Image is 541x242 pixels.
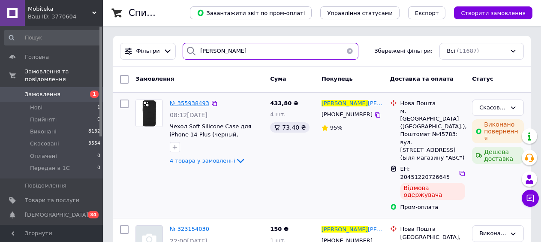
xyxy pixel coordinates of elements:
a: Фото товару [135,100,163,127]
div: Нова Пошта [400,225,466,233]
img: Фото товару [136,100,162,127]
span: Покупець [322,76,353,82]
span: [DEMOGRAPHIC_DATA] [25,211,88,219]
div: Дешева доставка [472,147,524,164]
span: Товари та послуги [25,197,79,204]
span: 433,80 ₴ [270,100,298,106]
div: Скасовано [479,103,506,112]
span: Виконані [30,128,57,136]
span: ЕН: 20451220726645 [400,166,450,180]
span: 95% [330,124,343,131]
span: Замовлення [25,91,60,98]
span: Всі [447,47,455,55]
div: Виконано повернення [472,119,524,143]
span: Доставка та оплата [390,76,454,82]
button: Чат з покупцем [522,190,539,207]
span: Передан в 1С [30,164,70,172]
span: 8132 [88,128,100,136]
span: Фільтри [136,47,160,55]
span: Mobiteka [28,5,92,13]
input: Пошук за номером замовлення, ПІБ покупця, номером телефону, Email, номером накладної [183,43,358,60]
span: (11687) [457,48,479,54]
button: Очистить [341,43,358,60]
span: Створити замовлення [461,10,526,16]
span: 150 ₴ [270,226,289,232]
span: Управління статусами [327,10,393,16]
span: Збережені фільтри: [374,47,433,55]
span: [PERSON_NAME] [322,100,368,106]
span: 0 [97,164,100,172]
a: Створити замовлення [445,9,532,16]
span: Головна [25,53,49,61]
input: Пошук [4,30,101,45]
span: [PHONE_NUMBER] [322,111,373,118]
a: [PERSON_NAME][PERSON_NAME] [322,226,383,234]
span: Експорт [415,10,439,16]
button: Створити замовлення [454,6,532,19]
div: м. [GEOGRAPHIC_DATA] ([GEOGRAPHIC_DATA].), Поштомат №45783: вул. [STREET_ADDRESS] (Біля магазину ... [400,107,466,162]
span: 0 [97,152,100,160]
span: Скасовані [30,140,59,148]
span: Повідомлення [25,182,66,190]
button: Управління статусами [320,6,400,19]
span: Прийняті [30,116,57,124]
span: Статус [472,76,493,82]
div: 73.40 ₴ [270,122,309,133]
span: 3554 [88,140,100,148]
div: Виконано [479,229,506,238]
span: 1 [97,104,100,112]
a: № 355938493 [170,100,209,106]
h1: Список замовлень [129,8,216,18]
span: [PERSON_NAME] [368,226,414,233]
a: № 323154030 [170,226,209,232]
div: Ваш ID: 3770604 [28,13,103,21]
a: 4 товара у замовленні [170,157,246,164]
span: [PERSON_NAME] [368,100,414,106]
span: Замовлення та повідомлення [25,68,103,83]
span: [PERSON_NAME] [322,226,368,233]
span: Нові [30,104,42,112]
span: 1 [90,91,99,98]
span: 4 шт. [270,111,286,118]
span: Оплачені [30,152,57,160]
span: 34 [88,211,99,218]
a: [PERSON_NAME][PERSON_NAME] [322,100,383,108]
span: Замовлення [135,76,174,82]
a: Чехол Soft Silicone Case для iPhone 14 Plus (черный, микрофибра) [170,123,251,145]
span: Cума [270,76,286,82]
div: Відмова одержувача [400,183,466,200]
button: Експорт [408,6,446,19]
span: 0 [97,116,100,124]
span: 4 товара у замовленні [170,157,235,164]
span: 08:12[DATE] [170,112,207,118]
div: Пром-оплата [400,203,466,211]
span: Завантажити звіт по пром-оплаті [197,9,305,17]
div: Нова Пошта [400,100,466,107]
button: Завантажити звіт по пром-оплаті [190,6,312,19]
